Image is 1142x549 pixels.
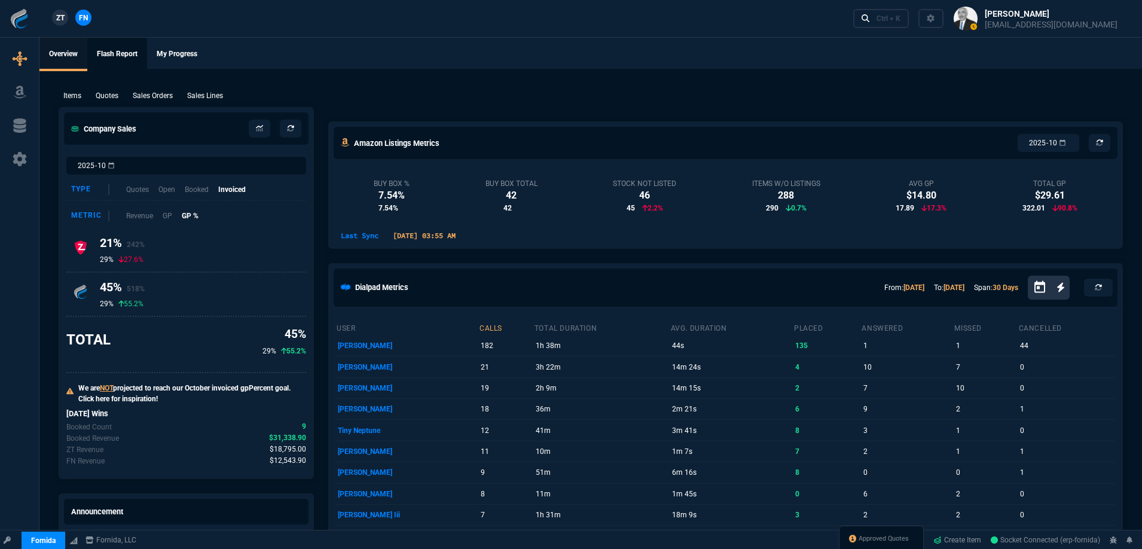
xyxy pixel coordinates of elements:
p: 44s [672,337,792,354]
p: 29% [262,346,276,356]
p: 18m 9s [672,507,792,523]
p: 1m 7s [672,443,792,460]
a: [DATE] [943,283,964,292]
p: 2 [956,486,1016,502]
th: placed [793,319,861,335]
p: 2m 21s [672,401,792,417]
th: cancelled [1018,319,1115,335]
p: 0 [1020,422,1113,439]
p: 1 [1020,464,1113,481]
p: 1 [1020,401,1113,417]
span: 518% [127,285,145,293]
th: answered [861,319,954,335]
p: Sales Lines [187,90,223,101]
div: 46 [613,188,676,203]
p: Today's Booked count [66,422,112,432]
th: calls [479,319,534,335]
p: 1h 38m [536,337,668,354]
div: Buy Box % [374,179,410,188]
p: Quotes [126,184,149,195]
p: 21 [481,359,532,376]
p: 29% [100,299,114,309]
p: 3h 22m [536,359,668,376]
span: 322.01 [1022,203,1045,213]
p: 10m [536,443,668,460]
p: 51m [536,464,668,481]
a: Overview [39,38,87,71]
p: 11m [536,486,668,502]
p: 0 [1020,486,1113,502]
p: 45% [262,326,306,343]
p: Today's zaynTek revenue [66,444,103,455]
a: 30 Days [993,283,1018,292]
div: $14.80 [896,188,946,203]
p: 10 [863,359,952,376]
div: Type [71,184,109,195]
p: [PERSON_NAME] [338,486,477,502]
p: From: [884,282,924,293]
p: Tiny Neptune [338,422,477,439]
p: Quotes [96,90,118,101]
p: 1m 45s [672,486,792,502]
p: 9 [481,464,532,481]
p: 1 [1020,443,1113,460]
p: 4 [795,359,859,376]
h5: Dialpad Metrics [355,282,408,293]
th: missed [954,319,1018,335]
p: Booked [185,184,209,195]
p: 6 [795,401,859,417]
p: 9 [863,401,952,417]
div: 288 [752,188,820,203]
p: [PERSON_NAME] [338,337,477,354]
span: 42 [503,203,512,213]
p: 1 [956,422,1016,439]
p: 0 [795,486,859,502]
span: NOT [100,384,113,392]
span: Today's zaynTek revenue [270,444,306,455]
p: 2 [956,507,1016,523]
p: 2.2% [642,203,663,213]
p: 7 [863,380,952,396]
div: 42 [485,188,538,203]
p: 14m 15s [672,380,792,396]
p: [DATE] 03:55 AM [388,230,460,241]
a: msbcCompanyName [82,535,140,545]
p: 0 [956,464,1016,481]
span: Today's Booked revenue [269,432,306,444]
p: Span: [974,282,1018,293]
span: Socket Connected (erp-fornida) [991,536,1100,544]
h5: Announcement [71,506,123,517]
div: Total GP [1022,179,1077,188]
span: Today's Booked count [302,421,306,432]
p: 7 [795,443,859,460]
p: 18 [481,401,532,417]
p: 2 [795,380,859,396]
span: 290 [766,203,778,213]
p: GP [163,211,172,221]
th: total duration [534,319,670,335]
span: FN [79,13,88,23]
p: 6m 16s [672,464,792,481]
p: 55.2% [281,346,306,356]
p: 55.2% [118,299,143,309]
h5: Company Sales [71,123,136,135]
p: 182 [481,337,532,354]
p: 3 [863,422,952,439]
p: 0 [1020,507,1113,523]
div: Stock Not Listed [613,179,676,188]
p: Last Sync [336,230,383,241]
p: 12 [481,422,532,439]
th: avg. duration [670,319,793,335]
span: 17.89 [896,203,914,213]
p: 2 [863,507,952,523]
p: To: [934,282,964,293]
p: Today's Booked revenue [66,433,119,444]
p: [PERSON_NAME] [338,464,477,481]
p: 44 [1020,337,1113,354]
p: 8 [795,422,859,439]
p: 1h 31m [536,507,668,523]
p: 2 [863,443,952,460]
p: 6 [863,486,952,502]
span: 242% [127,240,145,249]
p: 1 [863,337,952,354]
